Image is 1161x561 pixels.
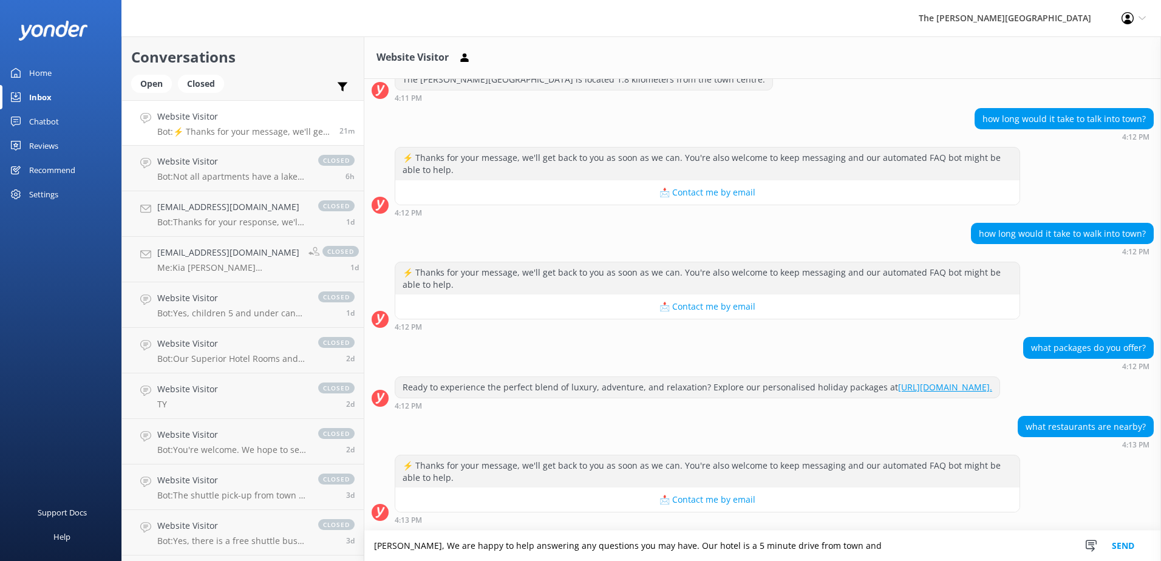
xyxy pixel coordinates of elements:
[157,200,306,214] h4: [EMAIL_ADDRESS][DOMAIN_NAME]
[157,308,306,319] p: Bot: Yes, children 5 and under can stay free when sharing existing bedding with parents. However,...
[29,134,58,158] div: Reviews
[346,308,355,318] span: Oct 08 2025 05:41am (UTC +13:00) Pacific/Auckland
[131,75,172,93] div: Open
[122,464,364,510] a: Website VisitorBot:The shuttle pick-up from town is outside the [PERSON_NAME][GEOGRAPHIC_DATA], [...
[157,519,306,532] h4: Website Visitor
[395,180,1020,205] button: 📩 Contact me by email
[318,428,355,439] span: closed
[395,322,1020,331] div: Oct 09 2025 04:12pm (UTC +13:00) Pacific/Auckland
[29,85,52,109] div: Inbox
[346,535,355,546] span: Oct 06 2025 02:57pm (UTC +13:00) Pacific/Auckland
[898,381,992,393] a: [URL][DOMAIN_NAME].
[395,209,422,217] strong: 4:12 PM
[339,126,355,136] span: Oct 09 2025 04:13pm (UTC +13:00) Pacific/Auckland
[395,148,1020,180] div: ⚡ Thanks for your message, we'll get back to you as soon as we can. You're also welcome to keep m...
[972,223,1153,244] div: how long would it take to walk into town?
[29,158,75,182] div: Recommend
[131,46,355,69] h2: Conversations
[318,291,355,302] span: closed
[122,419,364,464] a: Website VisitorBot:You're welcome. We hope to see you at The [PERSON_NAME][GEOGRAPHIC_DATA] soon!...
[18,21,88,41] img: yonder-white-logo.png
[38,500,87,525] div: Support Docs
[122,328,364,373] a: Website VisitorBot:Our Superior Hotel Rooms and Executive Lake View Three Bedroom Apartments feat...
[178,76,230,90] a: Closed
[1018,416,1153,437] div: what restaurants are nearby?
[29,61,52,85] div: Home
[1100,531,1146,561] button: Send
[122,373,364,419] a: Website VisitorTYclosed2d
[346,353,355,364] span: Oct 07 2025 01:12pm (UTC +13:00) Pacific/Auckland
[1023,362,1154,370] div: Oct 09 2025 04:12pm (UTC +13:00) Pacific/Auckland
[122,237,364,282] a: [EMAIL_ADDRESS][DOMAIN_NAME]Me:Kia [PERSON_NAME] [PERSON_NAME], yes our front office team will pr...
[322,246,359,257] span: closed
[975,132,1154,141] div: Oct 09 2025 04:12pm (UTC +13:00) Pacific/Auckland
[157,474,306,487] h4: Website Visitor
[395,69,772,90] div: The [PERSON_NAME][GEOGRAPHIC_DATA] is located 1.8 kilometers from the town centre.
[157,399,218,410] p: TY
[395,401,1000,410] div: Oct 09 2025 04:12pm (UTC +13:00) Pacific/Auckland
[157,535,306,546] p: Bot: Yes, there is a free shuttle bus between [GEOGRAPHIC_DATA] downtown and the hotel. The shutt...
[1024,338,1153,358] div: what packages do you offer?
[157,382,218,396] h4: Website Visitor
[178,75,224,93] div: Closed
[395,455,1020,488] div: ⚡ Thanks for your message, we'll get back to you as soon as we can. You're also welcome to keep m...
[395,262,1020,294] div: ⚡ Thanks for your message, we'll get back to you as soon as we can. You're also welcome to keep m...
[395,488,1020,512] button: 📩 Contact me by email
[122,100,364,146] a: Website VisitorBot:⚡ Thanks for your message, we'll get back to you as soon as we can. You're als...
[29,182,58,206] div: Settings
[157,171,306,182] p: Bot: Not all apartments have a lake view. Only those with "[GEOGRAPHIC_DATA]" in their name, such...
[395,377,999,398] div: Ready to experience the perfect blend of luxury, adventure, and relaxation? Explore our personali...
[157,155,306,168] h4: Website Visitor
[376,50,449,66] h3: Website Visitor
[29,109,59,134] div: Chatbot
[346,444,355,455] span: Oct 06 2025 07:45pm (UTC +13:00) Pacific/Auckland
[395,517,422,524] strong: 4:13 PM
[1122,363,1149,370] strong: 4:12 PM
[131,76,178,90] a: Open
[395,515,1020,524] div: Oct 09 2025 04:13pm (UTC +13:00) Pacific/Auckland
[364,531,1161,561] textarea: [PERSON_NAME], We are happy to help answering any questions you may have. Our hotel is a 5 minute...
[122,282,364,328] a: Website VisitorBot:Yes, children 5 and under can stay free when sharing existing bedding with par...
[346,399,355,409] span: Oct 07 2025 07:02am (UTC +13:00) Pacific/Auckland
[346,171,355,182] span: Oct 09 2025 10:12am (UTC +13:00) Pacific/Auckland
[157,337,306,350] h4: Website Visitor
[395,95,422,102] strong: 4:11 PM
[318,382,355,393] span: closed
[395,294,1020,319] button: 📩 Contact me by email
[1122,441,1149,449] strong: 4:13 PM
[975,109,1153,129] div: how long would it take to talk into town?
[122,510,364,556] a: Website VisitorBot:Yes, there is a free shuttle bus between [GEOGRAPHIC_DATA] downtown and the ho...
[318,519,355,530] span: closed
[395,93,773,102] div: Oct 09 2025 04:11pm (UTC +13:00) Pacific/Auckland
[318,155,355,166] span: closed
[1122,134,1149,141] strong: 4:12 PM
[157,428,306,441] h4: Website Visitor
[318,200,355,211] span: closed
[346,490,355,500] span: Oct 06 2025 03:42pm (UTC +13:00) Pacific/Auckland
[157,217,306,228] p: Bot: Thanks for your response, we'll get back to you as soon as we can during opening hours.
[157,444,306,455] p: Bot: You're welcome. We hope to see you at The [PERSON_NAME][GEOGRAPHIC_DATA] soon!
[157,246,299,259] h4: [EMAIL_ADDRESS][DOMAIN_NAME]
[157,291,306,305] h4: Website Visitor
[122,191,364,237] a: [EMAIL_ADDRESS][DOMAIN_NAME]Bot:Thanks for your response, we'll get back to you as soon as we can...
[53,525,70,549] div: Help
[157,262,299,273] p: Me: Kia [PERSON_NAME] [PERSON_NAME], yes our front office team will provide you with complimentar...
[157,126,330,137] p: Bot: ⚡ Thanks for your message, we'll get back to you as soon as we can. You're also welcome to k...
[971,247,1154,256] div: Oct 09 2025 04:12pm (UTC +13:00) Pacific/Auckland
[350,262,359,273] span: Oct 08 2025 08:56am (UTC +13:00) Pacific/Auckland
[1122,248,1149,256] strong: 4:12 PM
[122,146,364,191] a: Website VisitorBot:Not all apartments have a lake view. Only those with "[GEOGRAPHIC_DATA]" in th...
[346,217,355,227] span: Oct 08 2025 02:11pm (UTC +13:00) Pacific/Auckland
[157,490,306,501] p: Bot: The shuttle pick-up from town is outside the [PERSON_NAME][GEOGRAPHIC_DATA], [STREET_ADDRESS].
[157,110,330,123] h4: Website Visitor
[395,324,422,331] strong: 4:12 PM
[157,353,306,364] p: Bot: Our Superior Hotel Rooms and Executive Lake View Three Bedroom Apartments feature a luxuriou...
[1018,440,1154,449] div: Oct 09 2025 04:13pm (UTC +13:00) Pacific/Auckland
[395,403,422,410] strong: 4:12 PM
[318,337,355,348] span: closed
[395,208,1020,217] div: Oct 09 2025 04:12pm (UTC +13:00) Pacific/Auckland
[318,474,355,484] span: closed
